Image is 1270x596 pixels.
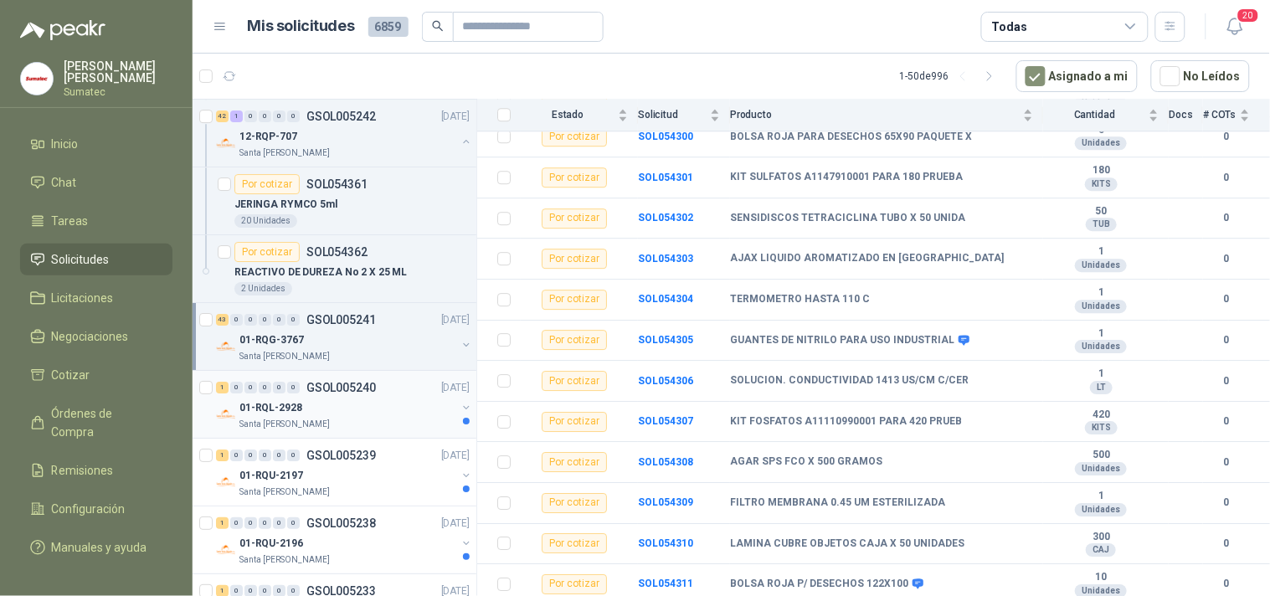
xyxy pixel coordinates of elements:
[306,382,376,393] p: GSOL005240
[273,450,285,461] div: 0
[52,289,114,307] span: Licitaciones
[638,375,693,387] a: SOL054306
[730,334,954,347] b: GUANTES DE NITRILO PARA USO INDUSTRIAL
[239,418,330,431] p: Santa [PERSON_NAME]
[234,214,297,228] div: 20 Unidades
[239,332,304,348] p: 01-RQG-3767
[248,14,355,39] h1: Mis solicitudes
[20,359,172,391] a: Cotizar
[1075,259,1127,272] div: Unidades
[542,412,607,432] div: Por cotizar
[230,517,243,529] div: 0
[21,63,53,95] img: Company Logo
[287,382,300,393] div: 0
[441,109,470,125] p: [DATE]
[1086,218,1117,231] div: TUB
[244,517,257,529] div: 0
[259,110,271,122] div: 0
[20,321,172,352] a: Negociaciones
[638,456,693,468] a: SOL054308
[1043,571,1159,584] b: 10
[1085,421,1118,434] div: KITS
[216,337,236,357] img: Company Logo
[1016,60,1138,92] button: Asignado a mi
[1043,245,1159,259] b: 1
[52,538,147,557] span: Manuales y ayuda
[234,265,407,280] p: REACTIVO DE DUREZA No 2 X 25 ML
[1085,177,1118,191] div: KITS
[542,533,607,553] div: Por cotizar
[52,327,129,346] span: Negociaciones
[64,87,172,97] p: Sumatec
[52,250,110,269] span: Solicitudes
[542,330,607,350] div: Por cotizar
[521,100,638,132] th: Estado
[216,110,229,122] div: 42
[1043,205,1159,218] b: 50
[216,133,236,153] img: Company Logo
[638,212,693,223] a: SOL054302
[1151,60,1250,92] button: No Leídos
[1043,164,1159,177] b: 180
[638,100,730,132] th: Solicitud
[287,517,300,529] div: 0
[1075,462,1127,475] div: Unidades
[1169,100,1203,132] th: Docs
[1075,300,1127,313] div: Unidades
[52,173,77,192] span: Chat
[216,106,473,160] a: 42 1 0 0 0 0 GSOL005242[DATE] Company Logo12-RQP-707Santa [PERSON_NAME]
[1203,210,1250,226] b: 0
[1203,373,1250,389] b: 0
[1043,449,1159,462] b: 500
[287,314,300,326] div: 0
[638,293,693,305] b: SOL054304
[306,450,376,461] p: GSOL005239
[20,167,172,198] a: Chat
[216,310,473,363] a: 43 0 0 0 0 0 GSOL005241[DATE] Company Logo01-RQG-3767Santa [PERSON_NAME]
[20,205,172,237] a: Tareas
[730,537,964,551] b: LAMINA CUBRE OBJETOS CAJA X 50 UNIDADES
[52,366,90,384] span: Cotizar
[542,208,607,229] div: Por cotizar
[1203,455,1250,470] b: 0
[230,450,243,461] div: 0
[1203,495,1250,511] b: 0
[1075,503,1127,516] div: Unidades
[273,517,285,529] div: 0
[193,235,476,303] a: Por cotizarSOL054362REACTIVO DE DUREZA No 2 X 25 ML2 Unidades
[730,110,1020,121] span: Producto
[1043,286,1159,300] b: 1
[638,578,693,589] a: SOL054311
[216,378,473,431] a: 1 0 0 0 0 0 GSOL005240[DATE] Company Logo01-RQL-2928Santa [PERSON_NAME]
[234,282,292,295] div: 2 Unidades
[239,553,330,567] p: Santa [PERSON_NAME]
[368,17,409,37] span: 6859
[234,197,337,213] p: JERINGA RYMCO 5ml
[638,334,693,346] b: SOL054305
[244,450,257,461] div: 0
[542,126,607,146] div: Por cotizar
[730,455,882,469] b: AGAR SPS FCO X 500 GRAMOS
[1203,170,1250,186] b: 0
[1086,543,1116,557] div: CAJ
[1043,367,1159,381] b: 1
[1090,381,1113,394] div: LT
[441,380,470,396] p: [DATE]
[542,371,607,391] div: Por cotizar
[730,212,965,225] b: SENSIDISCOS TETRACICLINA TUBO X 50 UNIDA
[20,282,172,314] a: Licitaciones
[1237,8,1260,23] span: 20
[239,536,303,552] p: 01-RQU-2196
[216,540,236,560] img: Company Logo
[521,110,614,121] span: Estado
[239,129,297,145] p: 12-RQP-707
[542,249,607,269] div: Por cotizar
[730,578,908,591] b: BOLSA ROJA P/ DESECHOS 122X100
[52,461,114,480] span: Remisiones
[234,242,300,262] div: Por cotizar
[542,290,607,310] div: Por cotizar
[638,253,693,265] a: SOL054303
